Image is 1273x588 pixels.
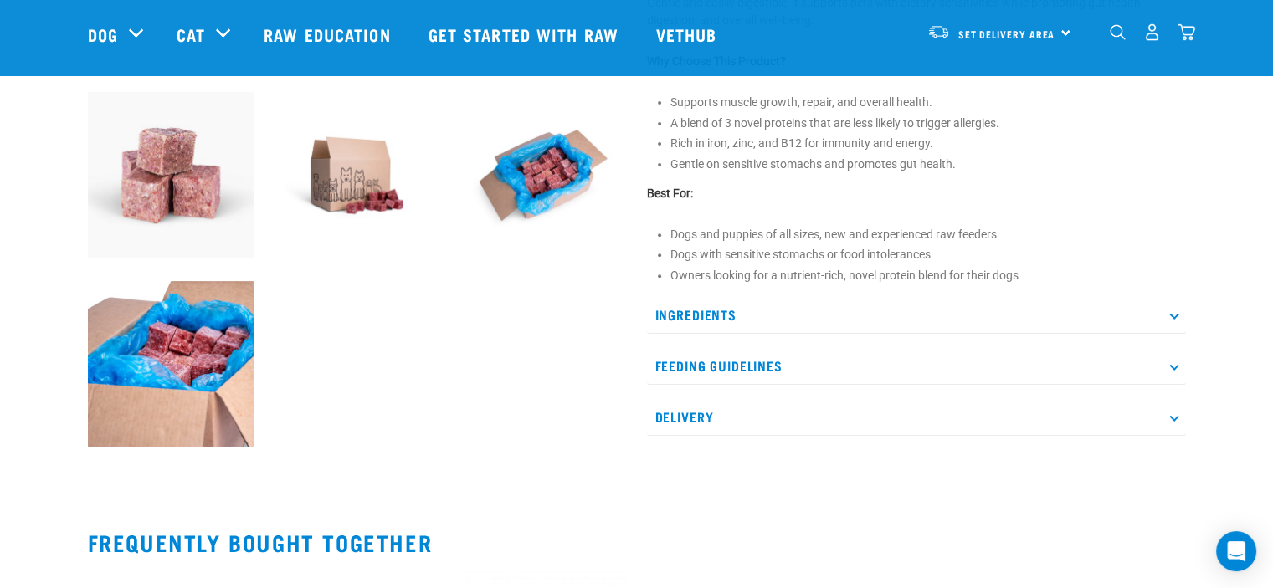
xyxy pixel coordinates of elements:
img: Goat M Ix 38448 [88,92,254,258]
img: Raw Essentials Bulk 10kg Raw Dog Food Box Exterior Design [274,92,440,258]
p: Ingredients [647,296,1186,334]
img: Raw Essentials 2024 July2597 [88,281,254,447]
img: home-icon-1@2x.png [1110,24,1126,40]
h2: Frequently bought together [88,529,1186,555]
div: Open Intercom Messenger [1216,531,1256,571]
img: user.png [1143,23,1161,41]
a: Cat [177,22,205,47]
a: Dog [88,22,118,47]
li: Gentle on sensitive stomachs and promotes gut health. [670,156,1186,173]
span: Set Delivery Area [958,31,1055,37]
a: Vethub [639,1,738,68]
li: Dogs and puppies of all sizes, new and experienced raw feeders [670,226,1186,243]
img: home-icon@2x.png [1178,23,1195,41]
li: Rich in iron, zinc, and B12 for immunity and energy. [670,135,1186,152]
a: Raw Education [247,1,411,68]
li: A blend of 3 novel proteins that are less likely to trigger allergies. [670,115,1186,132]
li: Dogs with sensitive stomachs or food intolerances [670,246,1186,263]
img: van-moving.png [927,24,950,39]
strong: Best For: [647,187,693,200]
img: Raw Essentials Bulk 10kg Raw Dog Food Box [460,92,627,258]
p: Delivery [647,398,1186,436]
li: Owners looking for a nutrient-rich, novel protein blend for their dogs [670,267,1186,284]
li: Supports muscle growth, repair, and overall health. [670,94,1186,111]
a: Get started with Raw [412,1,639,68]
p: Feeding Guidelines [647,347,1186,385]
